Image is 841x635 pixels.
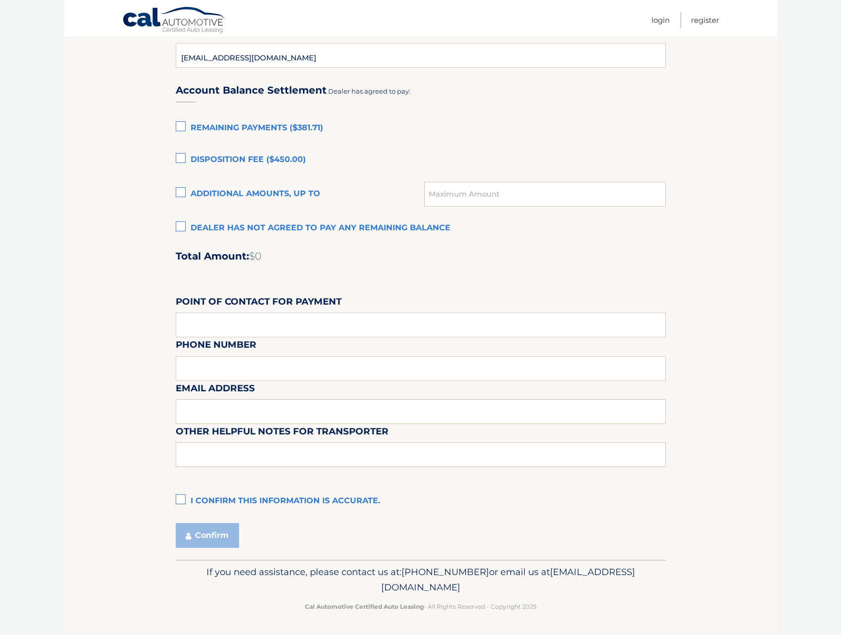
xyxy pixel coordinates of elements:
[176,381,255,399] label: Email Address
[691,12,719,28] a: Register
[176,218,666,238] label: Dealer has not agreed to pay any remaining balance
[249,250,261,262] span: $0
[651,12,670,28] a: Login
[182,601,659,612] p: - All Rights Reserved - Copyright 2025
[176,424,389,442] label: Other helpful notes for transporter
[305,603,424,610] strong: Cal Automotive Certified Auto Leasing
[176,491,666,511] label: I confirm this information is accurate.
[176,523,239,548] button: Confirm
[176,294,342,313] label: Point of Contact for Payment
[401,566,489,578] span: [PHONE_NUMBER]
[328,87,410,95] span: Dealer has agreed to pay:
[176,184,425,204] label: Additional amounts, up to
[182,564,659,596] p: If you need assistance, please contact us at: or email us at
[176,118,666,138] label: Remaining Payments ($381.71)
[176,150,666,170] label: Disposition Fee ($450.00)
[122,6,226,35] a: Cal Automotive
[176,84,327,97] h3: Account Balance Settlement
[424,182,665,207] input: Maximum Amount
[176,250,666,263] h2: Total Amount:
